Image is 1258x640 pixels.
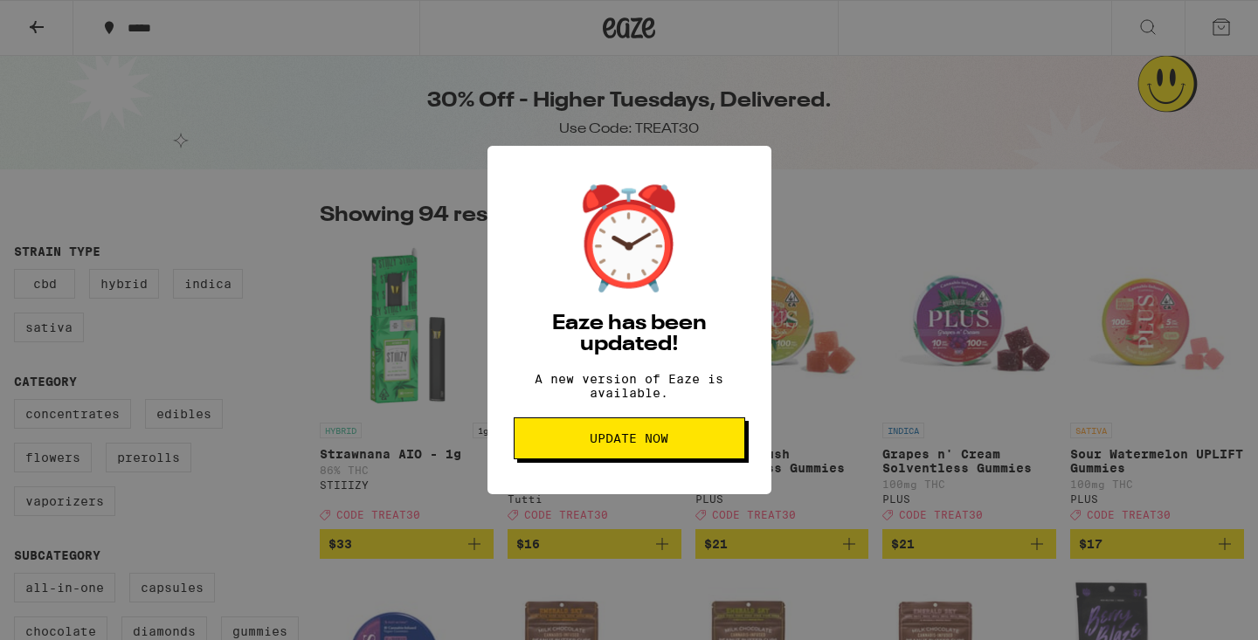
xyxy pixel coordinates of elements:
[514,417,745,459] button: Update Now
[590,432,668,444] span: Update Now
[514,313,745,355] h2: Eaze has been updated!
[1145,588,1241,631] iframe: Opens a widget where you can find more information
[568,181,690,296] div: ⏰
[514,372,745,400] p: A new version of Eaze is available.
